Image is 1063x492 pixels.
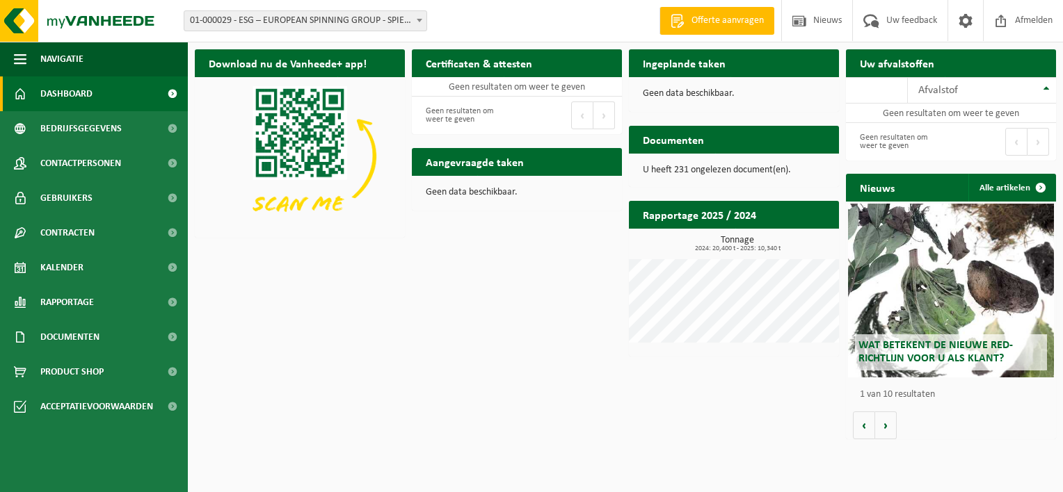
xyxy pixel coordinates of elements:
img: Download de VHEPlus App [195,77,405,235]
p: Geen data beschikbaar. [426,188,608,197]
div: Geen resultaten om weer te geven [853,126,944,157]
span: Bedrijfsgegevens [40,111,122,146]
span: Documenten [40,320,99,354]
span: Navigatie [40,42,83,76]
h2: Aangevraagde taken [412,148,538,175]
span: 01-000029 - ESG – EUROPEAN SPINNING GROUP - SPIERE-HELKIJN [184,10,427,31]
button: Volgende [875,411,897,439]
div: Geen resultaten om weer te geven [419,100,510,131]
h2: Documenten [629,126,718,153]
a: Alle artikelen [968,174,1055,202]
td: Geen resultaten om weer te geven [846,104,1056,123]
button: Next [593,101,615,129]
p: 1 van 10 resultaten [860,390,1049,400]
button: Previous [571,101,593,129]
a: Wat betekent de nieuwe RED-richtlijn voor u als klant? [848,204,1054,377]
span: Contracten [40,215,95,250]
h3: Tonnage [636,236,839,252]
span: 01-000029 - ESG – EUROPEAN SPINNING GROUP - SPIERE-HELKIJN [184,11,426,31]
span: Offerte aanvragen [688,14,767,28]
h2: Uw afvalstoffen [846,49,948,76]
p: Geen data beschikbaar. [643,89,825,99]
button: Next [1028,128,1049,156]
span: Acceptatievoorwaarden [40,389,153,424]
span: Dashboard [40,76,93,111]
td: Geen resultaten om weer te geven [412,77,622,97]
span: Gebruikers [40,181,93,215]
span: Wat betekent de nieuwe RED-richtlijn voor u als klant? [858,340,1013,364]
span: Kalender [40,250,83,285]
span: Rapportage [40,285,94,320]
h2: Certificaten & attesten [412,49,546,76]
span: Product Shop [40,354,104,389]
h2: Nieuws [846,174,909,201]
span: Afvalstof [918,85,958,96]
h2: Rapportage 2025 / 2024 [629,201,770,228]
span: 2024: 20,400 t - 2025: 10,340 t [636,245,839,252]
a: Offerte aanvragen [660,7,774,35]
h2: Download nu de Vanheede+ app! [195,49,381,76]
button: Vorige [853,411,875,439]
h2: Ingeplande taken [629,49,740,76]
span: Contactpersonen [40,146,121,181]
a: Bekijk rapportage [735,228,838,256]
p: U heeft 231 ongelezen document(en). [643,165,825,175]
button: Previous [1005,128,1028,156]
